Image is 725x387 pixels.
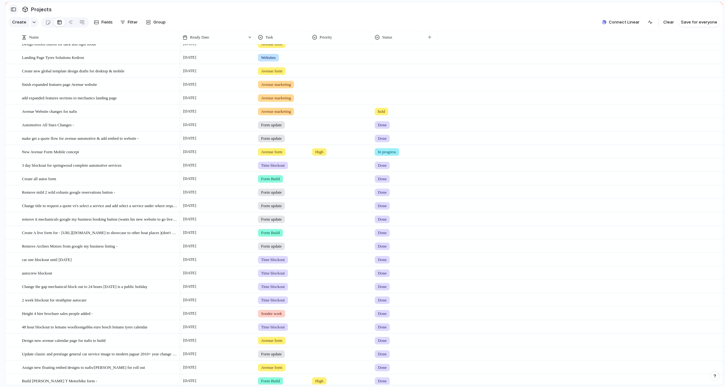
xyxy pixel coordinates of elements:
span: Form Build [261,378,280,384]
button: Connect Linear [599,18,642,27]
span: Build [PERSON_NAME] T Motorbike form - [22,377,97,384]
span: Form update [261,135,282,142]
span: Time blockout [261,270,285,276]
span: [DATE] [182,148,198,155]
span: Done [378,162,387,169]
span: Create A live form for - [URL][DOMAIN_NAME] to showcase to other boat places )(don't add to googl... [22,229,177,236]
span: Avenue marketing [261,95,291,101]
span: Form update [261,203,282,209]
span: Time blockout [261,162,285,169]
button: Save for everyone [678,17,720,27]
span: Assign new floating embed designs to nafis/[PERSON_NAME] for roll out [22,363,145,371]
span: 48 hour blockout to lemans woolloongabba euro bosch lemans tyres calendar [22,323,147,330]
span: [DATE] [182,54,198,61]
span: Done [378,311,387,317]
span: Done [378,297,387,303]
span: Done [378,324,387,330]
span: finish expanded features page Avenue website [22,81,97,88]
span: Avenue form [261,364,282,371]
span: Priority [320,34,332,40]
span: Done [378,230,387,236]
span: [DATE] [182,121,198,128]
span: [DATE] [182,81,198,88]
button: Filter [118,17,140,27]
span: Done [378,203,387,209]
span: Form update [261,216,282,222]
span: Create [12,19,26,25]
span: Done [378,257,387,263]
span: autocrew blockout [22,269,52,276]
span: Sonder work [261,311,282,317]
span: Done [378,378,387,384]
span: Avenue marketing [261,81,291,88]
span: Avenue form [261,41,282,47]
span: Status [382,34,392,40]
span: Design new avenue calendar page for nafis to build [22,337,105,344]
button: Create [8,17,29,27]
span: [DATE] [182,377,198,384]
span: Form Build [261,176,280,182]
span: [DATE] [182,94,198,102]
span: Avenue form [261,149,282,155]
span: Time blockout [261,257,285,263]
span: [DATE] [182,363,198,371]
span: Done [378,270,387,276]
span: car one blockout until [DATE] [22,256,72,263]
span: High [315,378,323,384]
span: Clear [663,19,674,25]
span: Change title to request a quote vs's select a service and add select a service under where reques... [22,202,177,209]
span: [DATE] [182,215,198,223]
span: Automotive All Stars Changes - [22,121,74,128]
span: [DATE] [182,188,198,196]
span: [DATE] [182,175,198,182]
span: [DATE] [182,350,198,358]
span: Done [378,243,387,249]
span: High [315,149,323,155]
span: Projects [30,4,53,15]
span: [DATE] [182,229,198,236]
span: add expanded features sections to mechanics landing page [22,94,117,101]
span: [DATE] [182,107,198,115]
button: Clear [661,17,676,27]
span: Ready Date [190,34,209,40]
span: Avenue marketing [261,108,291,115]
span: Filter [128,19,138,25]
span: Done [378,284,387,290]
span: Save for everyone [681,19,717,25]
span: New Avenue Form Mobile concept [22,148,79,155]
span: 3 day blockout for springwood complete automotive services [22,161,121,169]
span: Time blockout [261,284,285,290]
span: remove it mechanicals google my business booking button (wants his new website to go live first) [22,215,177,222]
span: Done [378,216,387,222]
span: [DATE] [182,283,198,290]
span: Done [378,351,387,357]
span: Group [153,19,166,25]
span: 2 week blockout for strathpine autocare [22,296,86,303]
span: Connect Linear [609,19,640,25]
span: Done [378,337,387,344]
span: [DATE] [182,269,198,277]
span: [DATE] [182,310,198,317]
span: Avenue form [261,337,282,344]
span: Time blockout [261,297,285,303]
span: Form update [261,189,282,196]
span: [DATE] [182,134,198,142]
span: Time blockout [261,324,285,330]
span: Name [29,34,39,40]
span: [DATE] [182,296,198,304]
span: Done [378,122,387,128]
span: Done [378,189,387,196]
span: Done [378,364,387,371]
span: Form update [261,122,282,128]
span: Fields [101,19,113,25]
span: Form update [261,351,282,357]
span: [DATE] [182,161,198,169]
span: Update classic and prestiage general car service image to modern jaguar 2010+ year change side ba... [22,350,177,357]
span: [DATE] [182,242,198,250]
span: Form Build [261,230,280,236]
span: In progress [378,149,396,155]
span: Height 4 hire brochure sales people added - [22,310,93,317]
button: Group [143,17,169,27]
span: Done [378,176,387,182]
span: hold [378,108,385,115]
